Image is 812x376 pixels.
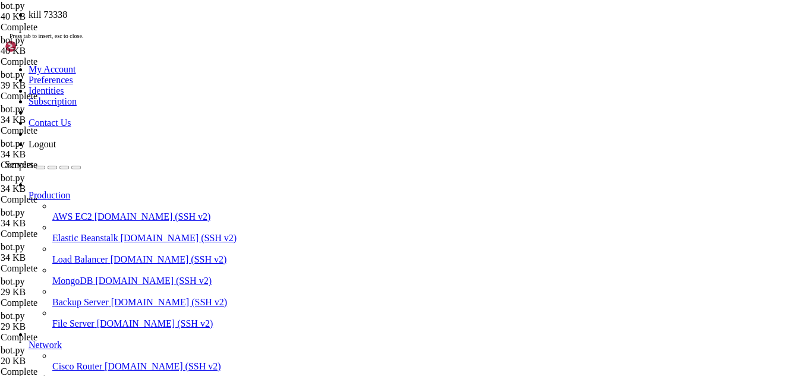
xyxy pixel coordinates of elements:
[5,48,656,58] x-row: root 29650 0.0 0.6 232732 4612 ? Ssl [DATE] 0:00 /usr/lib/policykit-1/polkitd --no-debug
[5,37,656,48] x-row: systemd+ 28883 0.0 0.4 90888 3088 ? Ssl [DATE] 0:00 /lib/systemd/systemd-timesyncd
[1,298,119,308] div: Complete
[5,240,656,251] x-row: root 75997 0.0 0.5 5888 4228 ? Ss 00:53 0:00 /usr/lib/openssh/sftp-server
[1,173,119,194] span: bot.py
[1,356,119,366] div: 20 KB
[1,242,24,252] span: bot.py
[5,101,656,112] x-row: root 72214 0.0 0.5 170156 4296 ? S [DATE] 0:00 (sd-[PERSON_NAME])
[1,104,24,114] span: bot.py
[1,194,119,205] div: Complete
[1,345,24,355] span: bot.py
[1,184,119,194] div: 34 KB
[1,115,119,125] div: 34 KB
[1,207,24,217] span: bot.py
[5,69,656,80] x-row: root 29860 0.0 0.7 315116 5340 ? Ssl [DATE] 0:00 /usr/sbin/ModemManager
[5,154,656,165] x-row: root 74465 0.0 0.0 0 0 ? I 00:14 0:00 [kworker/u2:0-events_unbound]
[5,26,656,37] x-row: root 28786 0.0 0.8 37568 6208 ? S<s [DATE] 0:06 /lib/systemd/systemd-journald
[1,229,119,239] div: Complete
[5,229,656,240] x-row: root 75932 0.0 1.2 13912 9104 ? Ss 00:53 0:00 sshd: root@notty
[5,283,656,293] x-row: root@OPTBOT:~# kill
[1,91,119,102] div: Complete
[5,272,656,283] x-row: root 76016 0.0 0.4 11488 3288 pts/0 R+ 00:54 0:00 ps aux
[1,252,119,263] div: 34 KB
[1,80,119,91] div: 39 KB
[1,207,119,229] span: bot.py
[105,283,110,293] div: (20, 26)
[5,80,656,90] x-row: root 69484 0.0 0.0 0 0 ? I [DATE] 0:03 [kworker/u2:1-events_power_efficient]
[1,218,119,229] div: 34 KB
[1,287,119,298] div: 29 KB
[1,276,24,286] span: bot.py
[1,1,24,11] span: bot.py
[1,11,119,22] div: 40 KB
[1,56,119,67] div: Complete
[5,165,656,176] x-row: root 74672 0.0 0.0 0 0 ? I 00:19 0:00 [kworker/0:1]
[1,276,119,298] span: bot.py
[1,1,119,22] span: bot.py
[5,208,656,219] x-row: root 75837 0.0 1.2 13908 9060 ? Ss 00:53 0:00 sshd: root@pts/0
[5,58,656,69] x-row: root 29738 0.0 0.8 393140 6528 ? Ssl [DATE] 0:00 /usr/lib/udisks2/udisksd
[1,104,119,125] span: bot.py
[5,251,656,261] x-row: root 76014 0.0 1.0 13220 7928 ? Ss 00:54 0:00 sshd: root [priv]
[5,197,656,208] x-row: root 75568 0.0 5.4 197544 40660 ? Sl 00:44 0:00 python3 bot.py
[1,69,119,91] span: bot.py
[1,22,119,33] div: Complete
[5,219,656,229] x-row: root 75923 0.0 0.6 10772 5028 pts/0 Ss 00:53 0:00 -bash
[1,311,24,321] span: bot.py
[5,187,656,197] x-row: root 74847 0.0 0.5 5888 4288 ? Ss 00:21 0:00 /usr/lib/openssh/sftp-server
[1,149,119,160] div: 34 KB
[5,261,656,272] x-row: sshd 76015 0.0 0.5 12188 4448 ? S 00:54 0:00 sshd: root [net]
[1,35,119,56] span: bot.py
[1,138,24,148] span: bot.py
[5,133,656,144] x-row: root 74215 0.0 1.2 13908 9336 ? Ss 00:00 0:00 sshd: root@notty
[1,35,24,45] span: bot.py
[5,5,656,15] x-row: root 27253 0.0 2.4 280208 18000 ? SLsl [DATE] 0:10 /sbin/multipathd -d -s
[1,125,119,136] div: Complete
[1,173,24,183] span: bot.py
[1,242,119,263] span: bot.py
[1,138,119,160] span: bot.py
[1,69,24,80] span: bot.py
[1,46,119,56] div: 40 KB
[1,311,119,332] span: bot.py
[5,176,656,187] x-row: root 74761 0.0 1.2 13908 9136 ? Ss 00:21 0:00 sshd: root@notty
[5,144,656,154] x-row: root 74290 0.0 0.5 5888 4308 ? Ss 00:00 0:00 /usr/lib/openssh/sftp-server
[1,160,119,170] div: Complete
[1,321,119,332] div: 29 KB
[1,332,119,343] div: Complete
[5,90,656,101] x-row: root 72213 0.0 1.2 19036 9480 ? Ss [DATE] 0:00 /lib/systemd/systemd --user
[5,112,656,122] x-row: root 72848 0.0 0.5 7108 3840 ? Ss [DATE] 0:00 /usr/bin/dbus-daemon --session --address=systemd: -...
[5,122,656,133] x-row: root 73598 0.0 0.0 0 0 ? I [DATE] 0:06 [kworker/0:2-events]
[5,15,656,26] x-row: root 28547 0.0 0.6 12188 4752 ? Ss [DATE] 0:02 sshd: /usr/sbin/sshd -D [listener] 1 of 10-100 sta...
[1,345,119,366] span: bot.py
[1,263,119,274] div: Complete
